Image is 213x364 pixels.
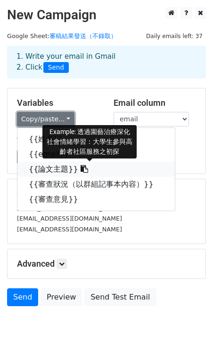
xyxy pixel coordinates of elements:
[166,319,213,364] div: 聊天小工具
[17,112,74,127] a: Copy/paste...
[43,62,69,73] span: Send
[7,7,206,23] h2: New Campaign
[17,192,175,207] a: {{審查意見}}
[9,51,204,73] div: 1. Write your email in Gmail 2. Click
[114,98,196,108] h5: Email column
[7,32,117,40] small: Google Sheet:
[7,288,38,306] a: Send
[17,147,175,162] a: {{email}}
[42,125,137,158] div: Example: 透過園藝治療深化社會情緒學習：大學生參與高齡者社區服務之初探
[166,319,213,364] iframe: Chat Widget
[84,288,156,306] a: Send Test Email
[143,32,206,40] a: Daily emails left: 37
[41,288,82,306] a: Preview
[17,205,122,212] small: [EMAIL_ADDRESS][DOMAIN_NAME]
[17,98,99,108] h5: Variables
[17,132,175,147] a: {{姓名}}
[17,259,196,269] h5: Advanced
[17,215,122,222] small: [EMAIL_ADDRESS][DOMAIN_NAME]
[49,32,117,40] a: 審稿結果發送（不錄取）
[17,177,175,192] a: {{審查狀況（以群組記事本內容）}}
[17,162,175,177] a: {{論文主題}}
[17,226,122,233] small: [EMAIL_ADDRESS][DOMAIN_NAME]
[143,31,206,41] span: Daily emails left: 37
